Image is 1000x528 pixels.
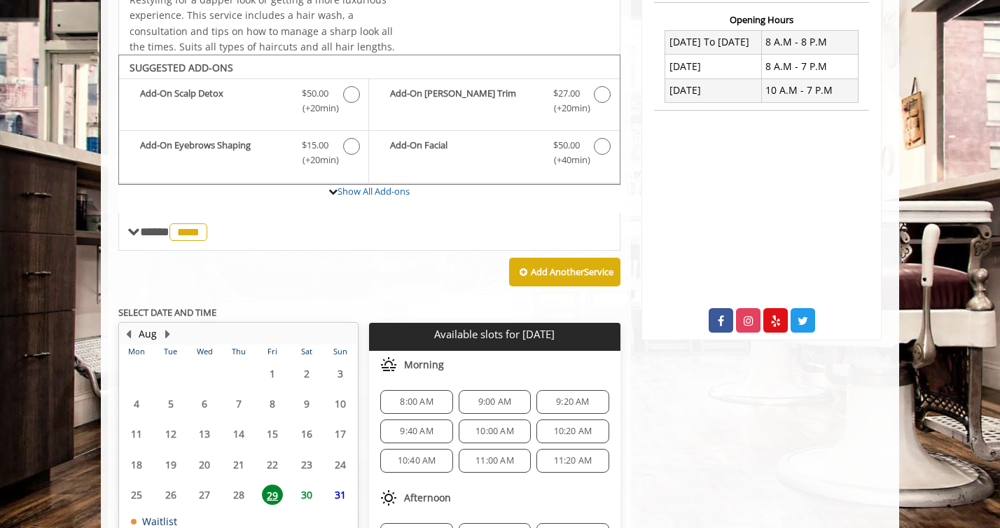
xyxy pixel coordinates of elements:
div: 8:00 AM [380,390,452,414]
th: Thu [221,345,255,359]
th: Mon [120,345,153,359]
td: [DATE] To [DATE] [665,30,762,54]
div: 10:20 AM [536,419,609,443]
span: (+20min ) [295,153,336,167]
div: 10:40 AM [380,449,452,473]
td: 8 A.M - 7 P.M [761,55,858,78]
label: Add-On Facial [376,138,612,171]
th: Sun [324,345,358,359]
a: Show All Add-ons [338,185,410,197]
span: 9:00 AM [478,396,511,408]
th: Fri [256,345,289,359]
span: 10:40 AM [398,455,436,466]
button: Next Month [162,326,173,342]
td: [DATE] [665,78,762,102]
span: 31 [330,485,351,505]
span: $15.00 [302,138,328,153]
img: afternoon slots [380,489,397,506]
button: Previous Month [123,326,134,342]
label: Add-On Eyebrows Shaping [126,138,361,171]
label: Add-On Beard Trim [376,86,612,119]
b: Add-On Scalp Detox [140,86,288,116]
b: Add-On Eyebrows Shaping [140,138,288,167]
b: Add-On Facial [390,138,539,167]
b: SELECT DATE AND TIME [118,306,216,319]
span: $27.00 [553,86,580,101]
div: 9:40 AM [380,419,452,443]
span: 8:00 AM [400,396,433,408]
td: Waitlist [131,516,185,527]
button: Add AnotherService [509,258,620,287]
span: (+40min ) [546,153,587,167]
b: SUGGESTED ADD-ONS [130,61,233,74]
span: 11:00 AM [475,455,514,466]
label: Add-On Scalp Detox [126,86,361,119]
span: $50.00 [302,86,328,101]
th: Wed [188,345,221,359]
span: 30 [296,485,317,505]
p: Available slots for [DATE] [375,328,614,340]
span: 9:40 AM [400,426,433,437]
span: (+20min ) [295,101,336,116]
span: Afternoon [404,492,451,503]
div: 11:00 AM [459,449,531,473]
button: Aug [139,326,157,342]
span: 29 [262,485,283,505]
th: Tue [153,345,187,359]
td: Select day30 [289,480,323,510]
span: 10:20 AM [554,426,592,437]
h3: Opening Hours [654,15,869,25]
span: 10:00 AM [475,426,514,437]
div: 10:00 AM [459,419,531,443]
b: Add-On [PERSON_NAME] Trim [390,86,539,116]
td: [DATE] [665,55,762,78]
div: 9:00 AM [459,390,531,414]
div: The Made Man Master Haircut Add-onS [118,55,620,185]
img: morning slots [380,356,397,373]
td: Select day31 [324,480,358,510]
th: Sat [289,345,323,359]
td: 8 A.M - 8 P.M [761,30,858,54]
div: 9:20 AM [536,390,609,414]
b: Add Another Service [531,265,613,278]
span: 11:20 AM [554,455,592,466]
span: 9:20 AM [556,396,589,408]
span: Morning [404,359,444,370]
td: Select day29 [256,480,289,510]
div: 11:20 AM [536,449,609,473]
td: 10 A.M - 7 P.M [761,78,858,102]
span: $50.00 [553,138,580,153]
span: (+20min ) [546,101,587,116]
